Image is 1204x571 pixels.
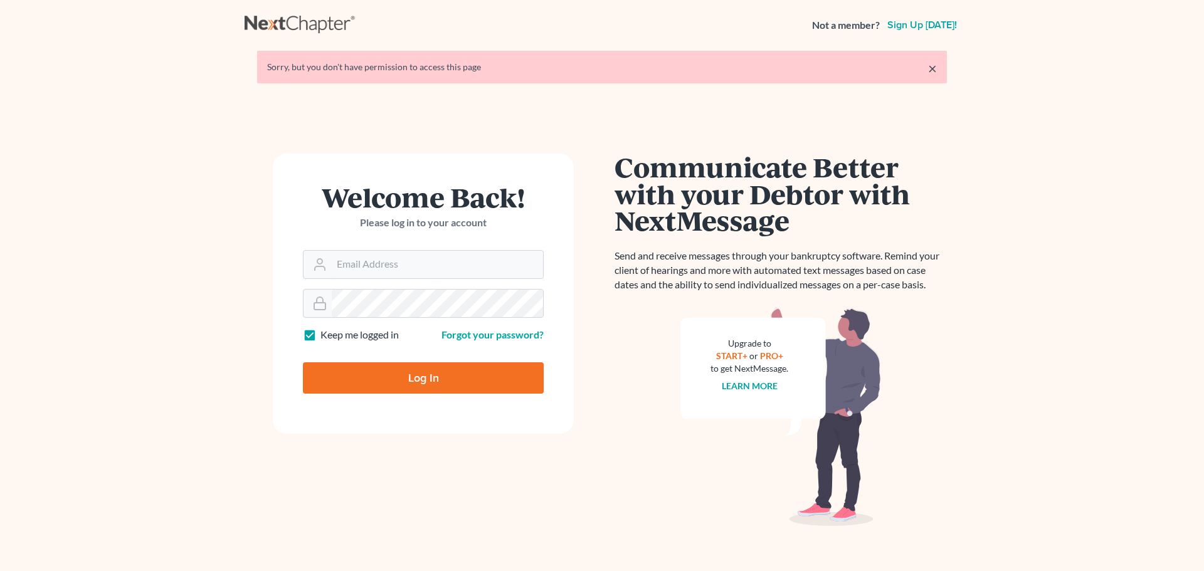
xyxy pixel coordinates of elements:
a: START+ [716,350,747,361]
a: × [928,61,937,76]
a: PRO+ [760,350,783,361]
p: Please log in to your account [303,216,544,230]
span: or [749,350,758,361]
label: Keep me logged in [320,328,399,342]
div: Upgrade to [710,337,788,350]
h1: Welcome Back! [303,184,544,211]
img: nextmessage_bg-59042aed3d76b12b5cd301f8e5b87938c9018125f34e5fa2b7a6b67550977c72.svg [680,307,881,526]
div: Sorry, but you don't have permission to access this page [267,61,937,73]
a: Forgot your password? [441,328,544,340]
a: Sign up [DATE]! [885,20,959,30]
a: Learn more [722,380,778,391]
p: Send and receive messages through your bankruptcy software. Remind your client of hearings and mo... [615,249,947,292]
div: to get NextMessage. [710,362,788,375]
input: Email Address [332,251,543,278]
strong: Not a member? [812,18,880,33]
h1: Communicate Better with your Debtor with NextMessage [615,154,947,234]
input: Log In [303,362,544,394]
